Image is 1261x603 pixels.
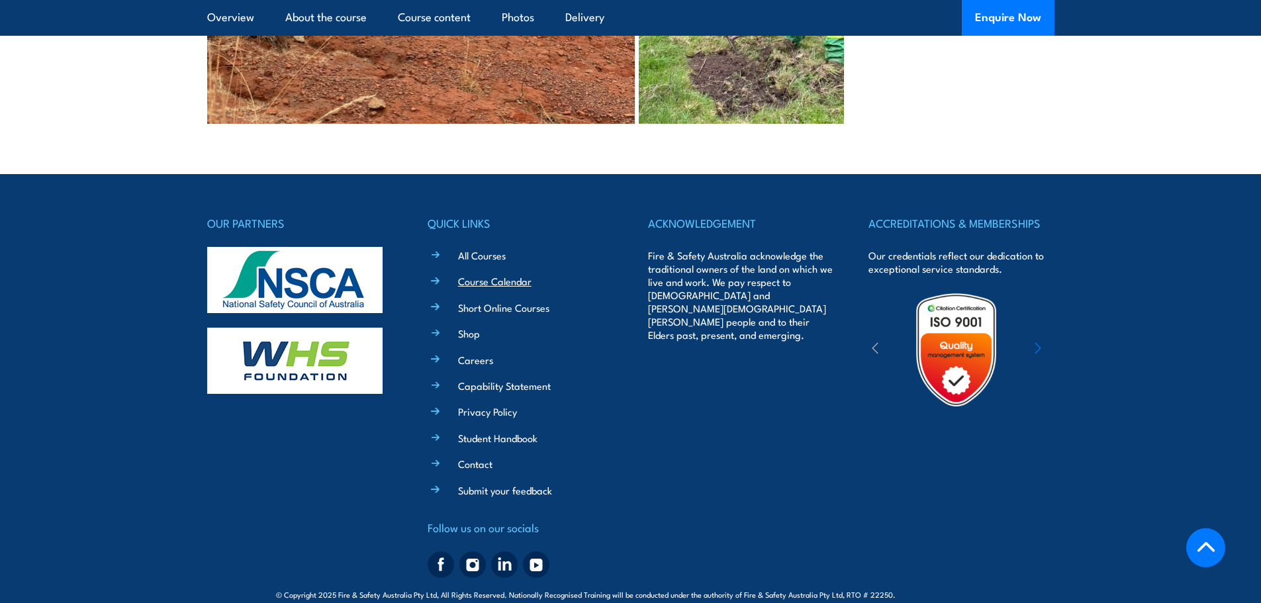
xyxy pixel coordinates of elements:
a: Capability Statement [458,379,551,393]
h4: ACCREDITATIONS & MEMBERSHIPS [868,214,1054,232]
a: Student Handbook [458,431,537,445]
img: nsca-logo-footer [207,247,383,313]
a: Short Online Courses [458,301,549,314]
h4: ACKNOWLEDGEMENT [648,214,833,232]
span: Site: [911,589,985,600]
img: whs-logo-footer [207,328,383,394]
a: All Courses [458,248,506,262]
a: Careers [458,353,493,367]
a: Submit your feedback [458,483,552,497]
h4: OUR PARTNERS [207,214,393,232]
span: © Copyright 2025 Fire & Safety Australia Pty Ltd, All Rights Reserved. Nationally Recognised Trai... [276,588,985,600]
a: KND Digital [939,587,985,600]
h4: QUICK LINKS [428,214,613,232]
a: Shop [458,326,480,340]
img: Untitled design (19) [898,292,1014,408]
a: Contact [458,457,492,471]
a: Privacy Policy [458,404,517,418]
img: ewpa-logo [1015,327,1130,373]
h4: Follow us on our socials [428,518,613,537]
a: Course Calendar [458,274,532,288]
p: Fire & Safety Australia acknowledge the traditional owners of the land on which we live and work.... [648,249,833,342]
p: Our credentials reflect our dedication to exceptional service standards. [868,249,1054,275]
